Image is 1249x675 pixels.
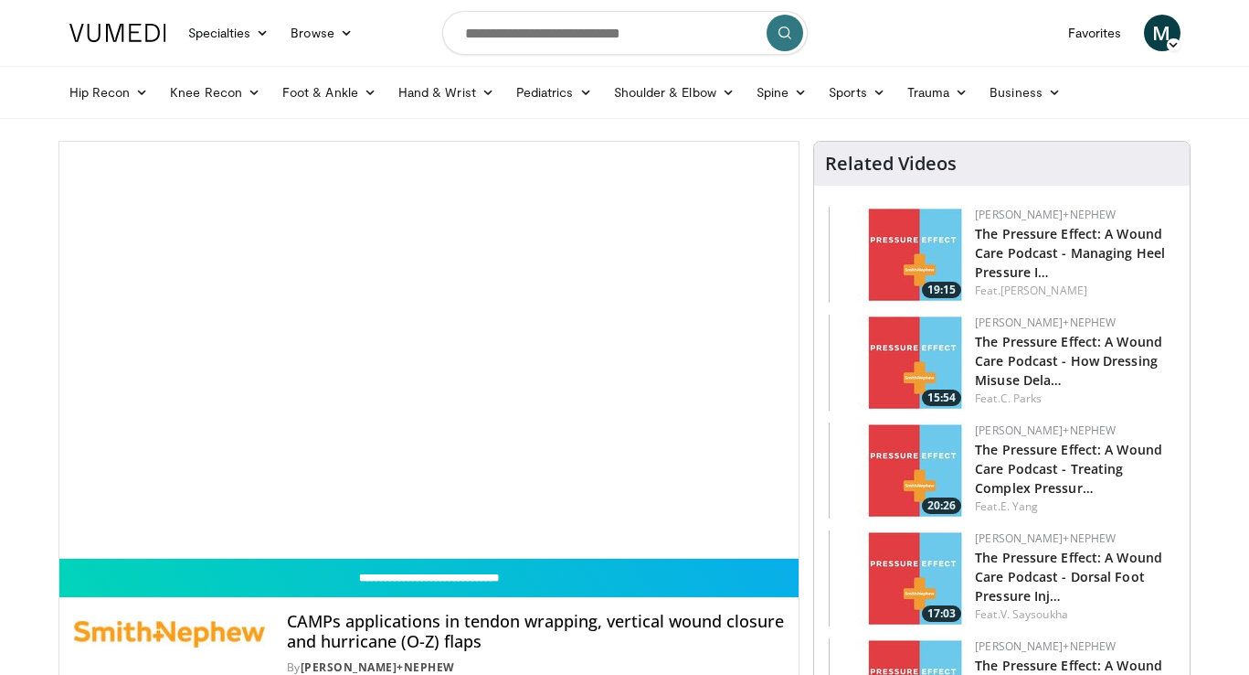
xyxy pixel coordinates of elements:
[442,11,808,55] input: Search topics, interventions
[975,225,1165,281] a: The Pressure Effect: A Wound Care Podcast - Managing Heel Pressure I…
[829,315,966,411] a: 15:54
[829,530,966,627] img: d68379d8-97de-484f-9076-f39c80eee8eb.150x105_q85_crop-smart_upscale.jpg
[746,74,818,111] a: Spine
[975,441,1162,497] a: The Pressure Effect: A Wound Care Podcast - Treating Complex Pressur…
[69,24,166,42] img: VuMedi Logo
[1000,391,1043,406] a: C. Parks
[975,606,1175,623] div: Feat.
[922,498,961,514] span: 20:26
[975,530,1116,546] a: [PERSON_NAME]+Nephew
[922,605,961,622] span: 17:03
[922,282,961,298] span: 19:15
[975,283,1175,299] div: Feat.
[922,390,961,406] span: 15:54
[1144,15,1180,51] a: M
[975,333,1162,389] a: The Pressure Effect: A Wound Care Podcast - How Dressing Misuse Dela…
[287,612,784,651] h4: CAMPs applications in tendon wrapping, vertical wound closure and hurricane (O-Z) flaps
[280,15,364,51] a: Browse
[59,142,799,559] video-js: Video Player
[1057,15,1133,51] a: Favorites
[975,498,1175,515] div: Feat.
[603,74,746,111] a: Shoulder & Elbow
[829,315,966,411] img: 61e02083-5525-4adc-9284-c4ef5d0bd3c4.150x105_q85_crop-smart_upscale.jpg
[975,549,1162,605] a: The Pressure Effect: A Wound Care Podcast - Dorsal Foot Pressure Inj…
[975,423,1116,438] a: [PERSON_NAME]+Nephew
[979,74,1072,111] a: Business
[975,207,1116,222] a: [PERSON_NAME]+Nephew
[159,74,271,111] a: Knee Recon
[301,659,455,675] a: [PERSON_NAME]+Nephew
[896,74,979,111] a: Trauma
[818,74,896,111] a: Sports
[177,15,280,51] a: Specialties
[825,153,957,175] h4: Related Videos
[975,315,1116,330] a: [PERSON_NAME]+Nephew
[1000,283,1087,298] a: [PERSON_NAME]
[829,423,966,519] a: 20:26
[387,74,505,111] a: Hand & Wrist
[271,74,387,111] a: Foot & Ankle
[975,391,1175,407] div: Feat.
[505,74,603,111] a: Pediatrics
[829,207,966,303] img: 60a7b2e5-50df-40c4-868a-521487974819.150x105_q85_crop-smart_upscale.jpg
[58,74,160,111] a: Hip Recon
[829,207,966,303] a: 19:15
[1000,498,1039,514] a: E. Yang
[1000,606,1068,622] a: V. Saysoukha
[829,530,966,627] a: 17:03
[975,638,1116,654] a: [PERSON_NAME]+Nephew
[829,423,966,519] img: 5dccabbb-5219-43eb-ba82-333b4a767645.150x105_q85_crop-smart_upscale.jpg
[74,612,265,656] img: Smith+Nephew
